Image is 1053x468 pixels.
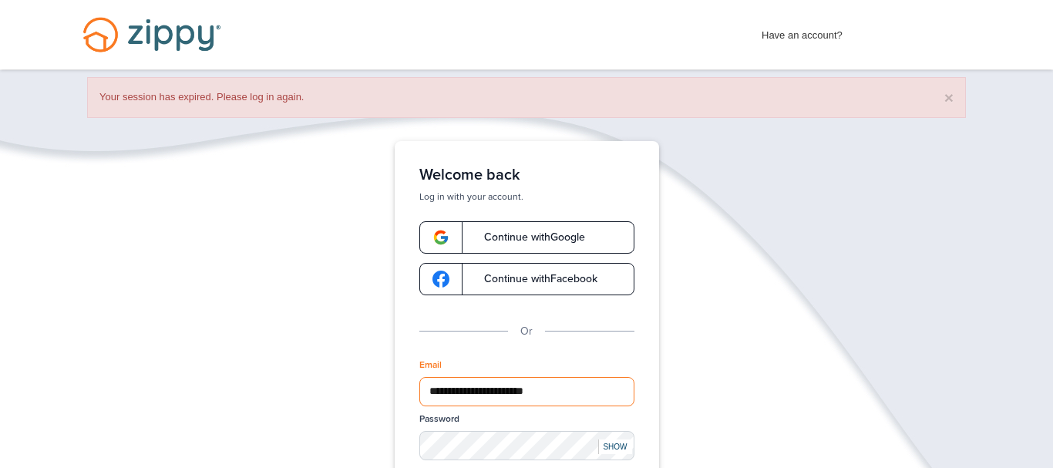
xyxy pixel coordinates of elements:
img: google-logo [432,229,449,246]
label: Password [419,412,459,426]
div: SHOW [598,439,632,454]
button: × [944,89,954,106]
span: Have an account? [762,19,843,44]
a: google-logoContinue withGoogle [419,221,634,254]
img: google-logo [432,271,449,288]
span: Continue with Facebook [469,274,597,285]
label: Email [419,359,442,372]
input: Password [419,431,634,460]
input: Email [419,377,634,406]
p: Log in with your account. [419,190,634,203]
h1: Welcome back [419,166,634,184]
p: Or [520,323,533,340]
div: Your session has expired. Please log in again. [87,77,966,118]
span: Continue with Google [469,232,585,243]
a: google-logoContinue withFacebook [419,263,634,295]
